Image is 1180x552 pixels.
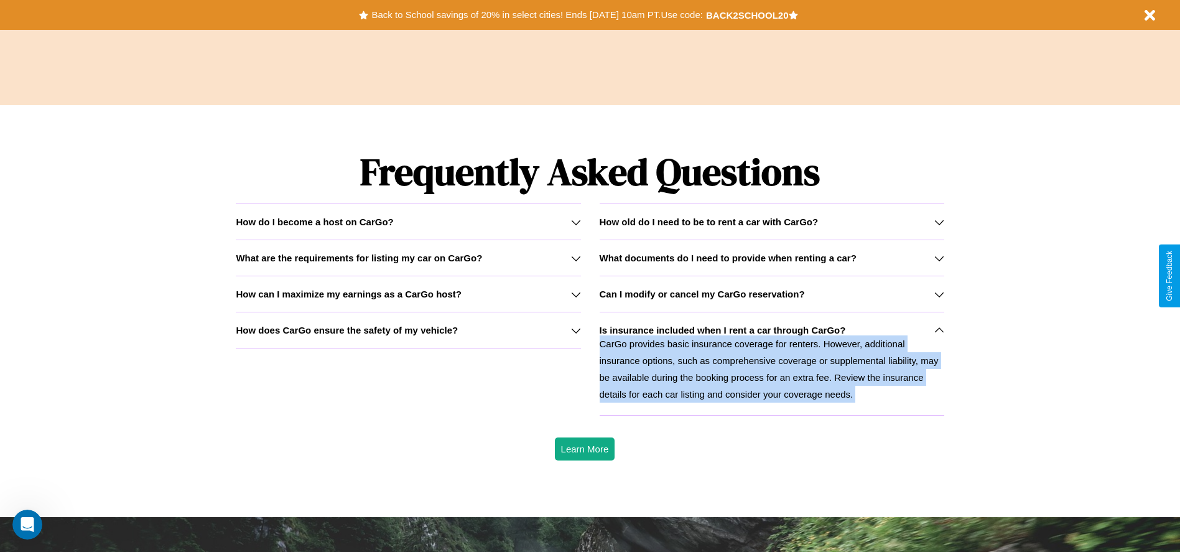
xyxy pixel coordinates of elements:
[236,253,482,263] h3: What are the requirements for listing my car on CarGo?
[12,510,42,540] iframe: Intercom live chat
[555,437,615,461] button: Learn More
[600,325,846,335] h3: Is insurance included when I rent a car through CarGo?
[236,325,458,335] h3: How does CarGo ensure the safety of my vehicle?
[600,335,944,403] p: CarGo provides basic insurance coverage for renters. However, additional insurance options, such ...
[600,217,819,227] h3: How old do I need to be to rent a car with CarGo?
[236,217,393,227] h3: How do I become a host on CarGo?
[1165,251,1174,301] div: Give Feedback
[706,10,789,21] b: BACK2SCHOOL20
[600,289,805,299] h3: Can I modify or cancel my CarGo reservation?
[368,6,705,24] button: Back to School savings of 20% in select cities! Ends [DATE] 10am PT.Use code:
[236,140,944,203] h1: Frequently Asked Questions
[236,289,462,299] h3: How can I maximize my earnings as a CarGo host?
[600,253,857,263] h3: What documents do I need to provide when renting a car?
